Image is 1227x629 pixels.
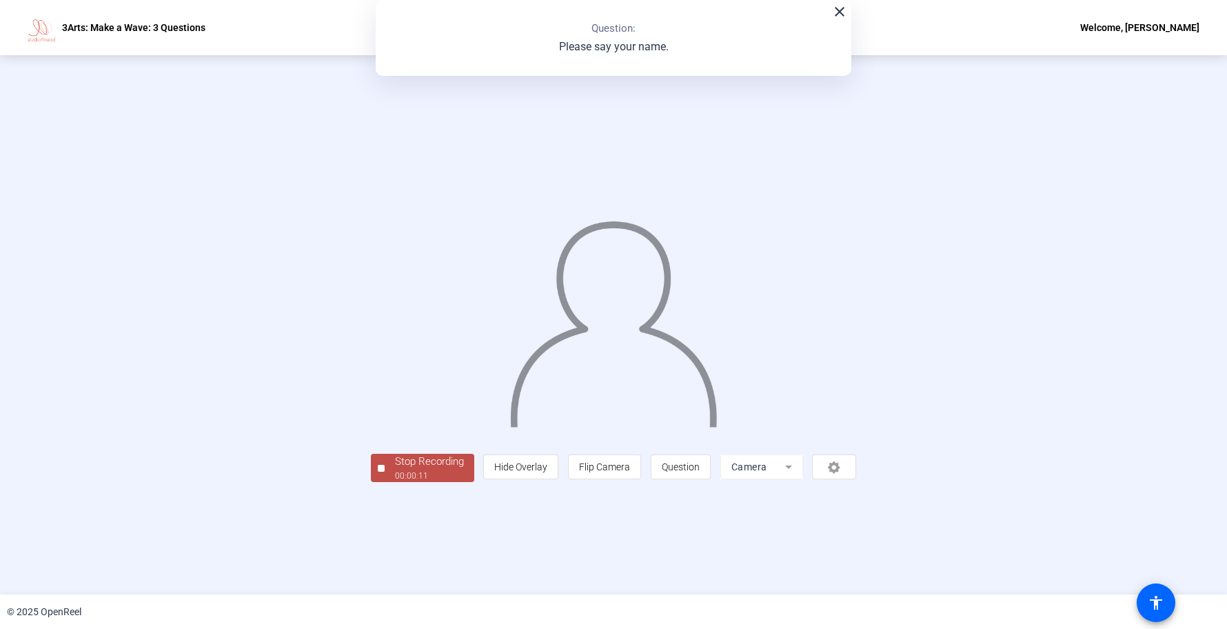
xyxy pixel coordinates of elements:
span: Hide Overlay [494,461,547,472]
button: Hide Overlay [483,455,558,479]
div: Welcome, [PERSON_NAME] [1080,19,1199,36]
p: Question: [591,21,636,37]
div: Stop Recording [395,454,464,470]
div: 00:00:11 [395,470,464,482]
span: Question [662,461,700,472]
mat-icon: close [831,3,848,20]
img: OpenReel logo [28,14,55,41]
p: 3Arts: Make a Wave: 3 Questions [62,19,205,36]
p: Please say your name. [559,39,669,55]
button: Flip Camera [568,455,641,479]
button: Question [651,455,711,479]
span: Flip Camera [579,461,630,472]
img: overlay [509,209,719,428]
mat-icon: accessibility [1148,595,1164,611]
div: © 2025 OpenReel [7,605,81,619]
button: Stop Recording00:00:11 [371,454,474,482]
